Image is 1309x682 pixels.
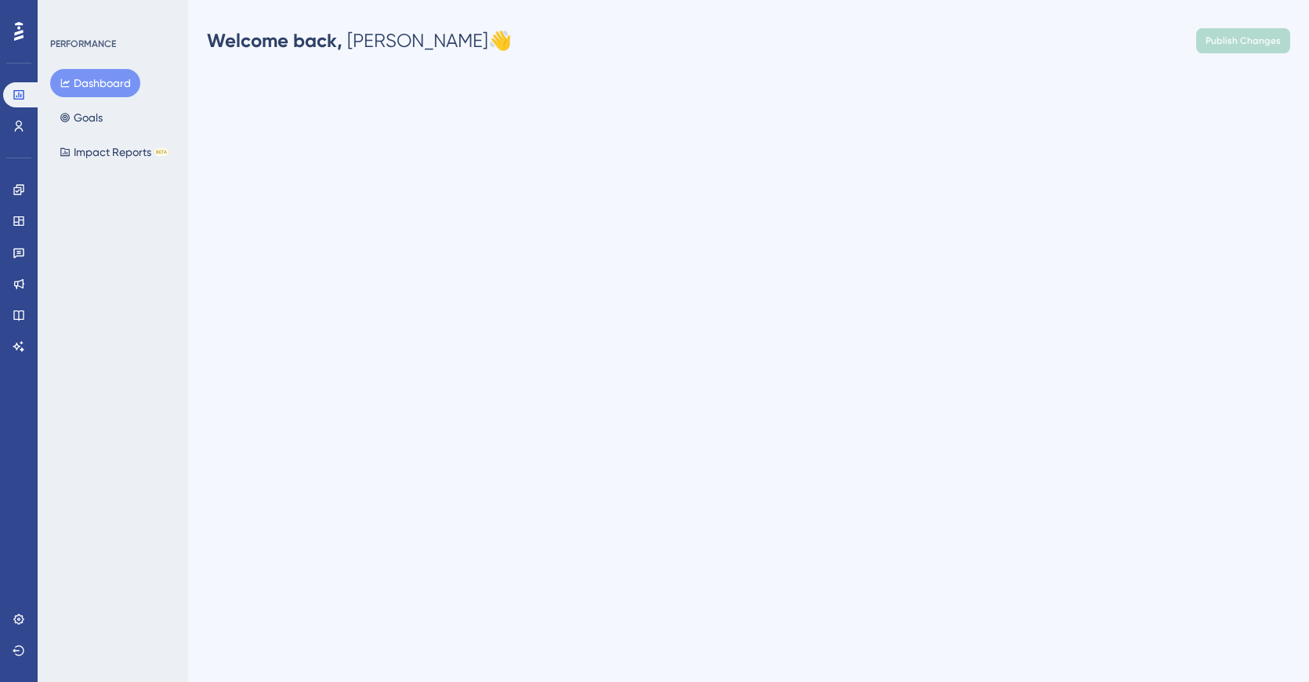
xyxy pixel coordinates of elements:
[50,69,140,97] button: Dashboard
[1196,28,1290,53] button: Publish Changes
[50,103,112,132] button: Goals
[1206,34,1281,47] span: Publish Changes
[207,28,512,53] div: [PERSON_NAME] 👋
[50,38,116,50] div: PERFORMANCE
[154,148,169,156] div: BETA
[207,29,343,52] span: Welcome back,
[50,138,178,166] button: Impact ReportsBETA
